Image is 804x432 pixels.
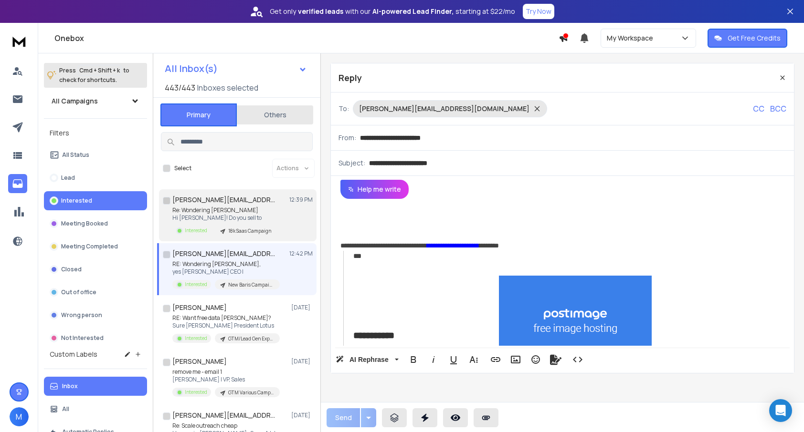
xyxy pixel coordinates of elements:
[78,65,121,76] span: Cmd + Shift + k
[44,329,147,348] button: Not Interested
[289,250,313,257] p: 12:42 PM
[44,400,147,419] button: All
[172,322,280,329] p: Sure [PERSON_NAME] President Lotus
[569,350,587,369] button: Code View
[52,96,98,106] h1: All Campaigns
[165,82,195,93] span: 443 / 443
[172,206,277,214] p: Re: Wondering [PERSON_NAME]
[10,407,29,426] button: M
[160,103,237,126] button: Primary
[61,174,75,182] p: Lead
[62,151,89,159] p: All Status
[228,281,274,288] p: New Baris Campaign
[185,389,207,396] p: Interested
[54,32,559,44] h1: Onebox
[228,335,274,342] p: GTM/Lead Gen Experts Campaign
[172,422,277,430] p: Re: Scale outreach cheap
[527,350,545,369] button: Emoticons
[769,399,792,422] div: Open Intercom Messenger
[185,335,207,342] p: Interested
[172,303,227,312] h1: [PERSON_NAME]
[607,33,657,43] p: My Workspace
[61,288,96,296] p: Out of office
[237,104,313,125] button: Others
[61,243,118,250] p: Meeting Completed
[10,32,29,50] img: logo
[174,165,191,172] label: Select
[185,281,207,288] p: Interested
[44,237,147,256] button: Meeting Completed
[44,126,147,140] h3: Filters
[185,227,207,234] p: Interested
[523,4,554,19] button: Try Now
[44,92,147,111] button: All Campaigns
[172,268,280,276] p: yes [PERSON_NAME] CEO |
[339,133,356,143] p: From:
[61,266,82,273] p: Closed
[172,411,277,420] h1: [PERSON_NAME][EMAIL_ADDRESS][DOMAIN_NAME]
[728,33,781,43] p: Get Free Credits
[50,350,97,359] h3: Custom Labels
[526,7,551,16] p: Try Now
[444,350,463,369] button: Underline (⌘U)
[172,249,277,258] h1: [PERSON_NAME][EMAIL_ADDRESS][DOMAIN_NAME]
[44,260,147,279] button: Closed
[44,306,147,325] button: Wrong person
[172,195,277,205] h1: [PERSON_NAME][EMAIL_ADDRESS][DOMAIN_NAME]
[61,334,104,342] p: Not Interested
[61,311,102,319] p: Wrong person
[44,145,147,165] button: All Status
[753,103,764,114] p: CC
[157,59,315,78] button: All Inbox(s)
[298,7,343,16] strong: verified leads
[44,191,147,210] button: Interested
[465,350,483,369] button: More Text
[270,7,515,16] p: Get only with our starting at $22/mo
[487,350,505,369] button: Insert Link (⌘K)
[291,304,313,311] p: [DATE]
[44,283,147,302] button: Out of office
[44,168,147,187] button: Lead
[61,197,92,205] p: Interested
[172,357,227,366] h1: [PERSON_NAME]
[172,214,277,222] p: Hi [PERSON_NAME]! Do you sell to
[291,358,313,365] p: [DATE]
[708,29,787,48] button: Get Free Credits
[334,350,401,369] button: AI Rephrase
[339,104,349,113] p: To:
[62,405,69,413] p: All
[404,350,423,369] button: Bold (⌘B)
[172,314,280,322] p: RE: Want free data [PERSON_NAME]?
[61,220,108,227] p: Meeting Booked
[547,350,565,369] button: Signature
[339,71,362,84] p: Reply
[372,7,454,16] strong: AI-powered Lead Finder,
[289,196,313,204] p: 12:39 PM
[59,66,129,85] p: Press to check for shortcuts.
[228,227,271,235] p: 18k Saas Campaign
[172,260,280,268] p: RE: Wondering [PERSON_NAME],
[340,180,409,199] button: Help me write
[359,104,529,113] p: [PERSON_NAME][EMAIL_ADDRESS][DOMAIN_NAME]
[339,158,365,168] p: Subject:
[44,214,147,233] button: Meeting Booked
[424,350,443,369] button: Italic (⌘I)
[348,356,391,364] span: AI Rephrase
[172,368,280,376] p: remove me - email 1
[165,64,218,73] h1: All Inbox(s)
[44,377,147,396] button: Inbox
[172,376,280,383] p: [PERSON_NAME] | VP, Sales
[291,411,313,419] p: [DATE]
[62,382,78,390] p: Inbox
[197,82,258,93] h3: Inboxes selected
[507,350,525,369] button: Insert Image (⌘P)
[770,103,786,114] p: BCC
[228,389,274,396] p: GTM Various Campaign (PMF)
